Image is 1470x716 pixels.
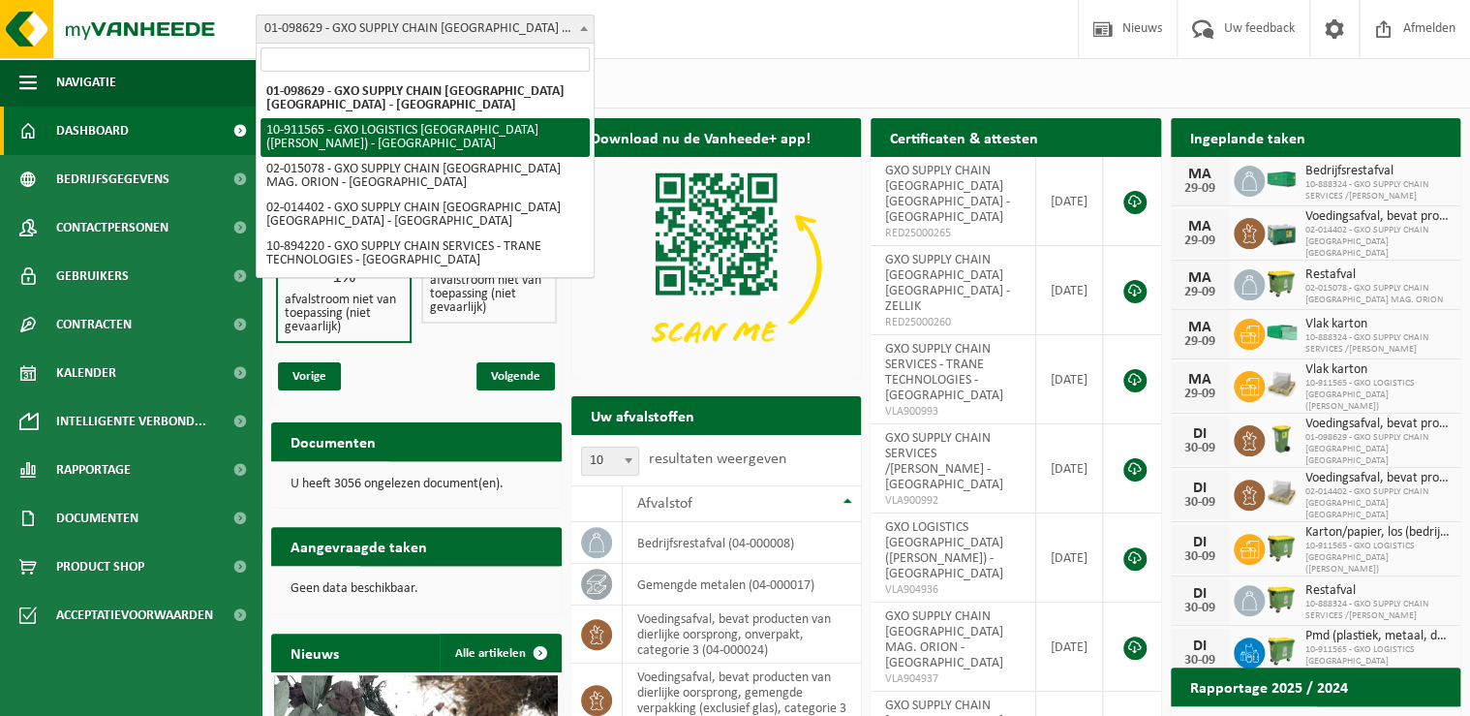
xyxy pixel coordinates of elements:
[1036,157,1103,246] td: [DATE]
[476,362,555,390] span: Volgende
[1305,583,1452,599] span: Restafval
[1180,167,1219,182] div: MA
[260,196,590,234] li: 02-014402 - GXO SUPPLY CHAIN [GEOGRAPHIC_DATA] [GEOGRAPHIC_DATA] - [GEOGRAPHIC_DATA]
[291,478,542,491] p: U heeft 3056 ongelezen document(en).
[1180,586,1219,602] div: DI
[56,349,116,397] span: Kalender
[56,107,129,155] span: Dashboard
[885,315,1021,330] span: RED25000260
[1305,283,1452,306] span: 02-015078 - GXO SUPPLY CHAIN [GEOGRAPHIC_DATA] MAG. ORION
[56,543,144,591] span: Product Shop
[1305,317,1452,332] span: Vlak karton
[581,447,639,476] span: 10
[885,582,1021,598] span: VLA904936
[56,300,132,349] span: Contracten
[571,157,862,375] img: Download de VHEPlus App
[885,493,1021,509] span: VLA900992
[56,494,138,543] span: Documenten
[56,591,213,639] span: Acceptatievoorwaarden
[885,226,1021,241] span: RED25000265
[1180,496,1219,510] div: 30-09
[885,342,1003,403] span: GXO SUPPLY CHAIN SERVICES - TRANE TECHNOLOGIES - [GEOGRAPHIC_DATA]
[56,155,169,203] span: Bedrijfsgegevens
[1265,531,1298,564] img: WB-1100-HPE-GN-50
[1180,320,1219,335] div: MA
[1305,225,1452,260] span: 02-014402 - GXO SUPPLY CHAIN [GEOGRAPHIC_DATA] [GEOGRAPHIC_DATA]
[1180,286,1219,299] div: 29-09
[1180,270,1219,286] div: MA
[1180,388,1219,401] div: 29-09
[278,362,341,390] span: Vorige
[1265,215,1298,248] img: PB-LB-0680-HPE-GN-01
[1305,541,1452,576] span: 10-911565 - GXO LOGISTICS [GEOGRAPHIC_DATA] ([PERSON_NAME])
[885,520,1003,581] span: GXO LOGISTICS [GEOGRAPHIC_DATA] ([PERSON_NAME]) - [GEOGRAPHIC_DATA]
[1180,219,1219,234] div: MA
[56,252,129,300] span: Gebruikers
[1265,582,1298,615] img: WB-1100-HPE-GN-50
[1036,335,1103,424] td: [DATE]
[1305,332,1452,356] span: 10-888324 - GXO SUPPLY CHAIN SERVICES /[PERSON_NAME]
[885,609,1003,670] span: GXO SUPPLY CHAIN [GEOGRAPHIC_DATA] MAG. ORION - [GEOGRAPHIC_DATA]
[623,564,862,606] td: gemengde metalen (04-000017)
[271,634,358,671] h2: Nieuws
[256,15,595,44] span: 01-098629 - GXO SUPPLY CHAIN ANTWERP NV - ANTWERPEN
[1180,638,1219,654] div: DI
[571,396,714,434] h2: Uw afvalstoffen
[885,431,1003,492] span: GXO SUPPLY CHAIN SERVICES /[PERSON_NAME] - [GEOGRAPHIC_DATA]
[56,58,116,107] span: Navigatie
[1305,629,1452,644] span: Pmd (plastiek, metaal, drankkartons) (bedrijven)
[1180,335,1219,349] div: 29-09
[1036,603,1103,692] td: [DATE]
[1180,182,1219,196] div: 29-09
[1180,535,1219,550] div: DI
[260,234,590,273] li: 10-894220 - GXO SUPPLY CHAIN SERVICES - TRANE TECHNOLOGIES - [GEOGRAPHIC_DATA]
[260,79,590,118] li: 01-098629 - GXO SUPPLY CHAIN [GEOGRAPHIC_DATA] [GEOGRAPHIC_DATA] - [GEOGRAPHIC_DATA]
[885,404,1021,420] span: VLA900993
[1305,599,1452,622] span: 10-888324 - GXO SUPPLY CHAIN SERVICES /[PERSON_NAME]
[1305,471,1452,486] span: Voedingsafval, bevat producten van dierlijke oorsprong, gemengde verpakking (exc...
[271,422,395,460] h2: Documenten
[1171,668,1367,705] h2: Rapportage 2025 / 2024
[260,157,590,196] li: 02-015078 - GXO SUPPLY CHAIN [GEOGRAPHIC_DATA] MAG. ORION - [GEOGRAPHIC_DATA]
[637,496,692,512] span: Afvalstof
[623,606,862,664] td: voedingsafval, bevat producten van dierlijke oorsprong, onverpakt, categorie 3 (04-000024)
[1265,171,1298,188] img: HK-XC-40-VE
[271,527,446,565] h2: Aangevraagde taken
[885,671,1021,687] span: VLA904937
[1036,514,1103,603] td: [DATE]
[257,16,594,43] span: 01-098629 - GXO SUPPLY CHAIN ANTWERP NV - ANTWERPEN
[1180,481,1219,496] div: DI
[1180,602,1219,615] div: 30-09
[440,634,560,672] a: Alle artikelen
[1305,378,1452,413] span: 10-911565 - GXO LOGISTICS [GEOGRAPHIC_DATA] ([PERSON_NAME])
[260,118,590,157] li: 10-911565 - GXO LOGISTICS [GEOGRAPHIC_DATA] ([PERSON_NAME]) - [GEOGRAPHIC_DATA]
[1036,246,1103,335] td: [DATE]
[1305,362,1452,378] span: Vlak karton
[649,451,786,467] label: resultaten weergeven
[571,118,830,156] h2: Download nu de Vanheede+ app!
[1265,324,1298,341] img: HK-XP-30-GN-00
[1180,550,1219,564] div: 30-09
[1265,422,1298,455] img: WB-0140-HPE-GN-50
[1305,432,1452,467] span: 01-098629 - GXO SUPPLY CHAIN [GEOGRAPHIC_DATA] [GEOGRAPHIC_DATA]
[1180,372,1219,388] div: MA
[1305,179,1452,202] span: 10-888324 - GXO SUPPLY CHAIN SERVICES /[PERSON_NAME]
[1265,635,1298,668] img: WB-0770-HPE-GN-50
[285,294,403,334] h4: afvalstroom niet van toepassing (niet gevaarlijk)
[291,582,542,596] p: Geen data beschikbaar.
[1265,266,1298,299] img: WB-1100-HPE-GN-50
[56,446,131,494] span: Rapportage
[1180,426,1219,442] div: DI
[1305,417,1452,432] span: Voedingsafval, bevat producten van dierlijke oorsprong, onverpakt, categorie 3
[1180,442,1219,455] div: 30-09
[1305,486,1452,521] span: 02-014402 - GXO SUPPLY CHAIN [GEOGRAPHIC_DATA] [GEOGRAPHIC_DATA]
[1305,525,1452,541] span: Karton/papier, los (bedrijven)
[1305,164,1452,179] span: Bedrijfsrestafval
[1305,644,1452,679] span: 10-911565 - GXO LOGISTICS [GEOGRAPHIC_DATA] ([PERSON_NAME])
[582,448,638,475] span: 10
[1265,477,1298,510] img: LP-PA-00000-WDN-11
[1305,209,1452,225] span: Voedingsafval, bevat producten van dierlijke oorsprong, gemengde verpakking (exc...
[1036,424,1103,514] td: [DATE]
[871,118,1057,156] h2: Certificaten & attesten
[1305,267,1452,283] span: Restafval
